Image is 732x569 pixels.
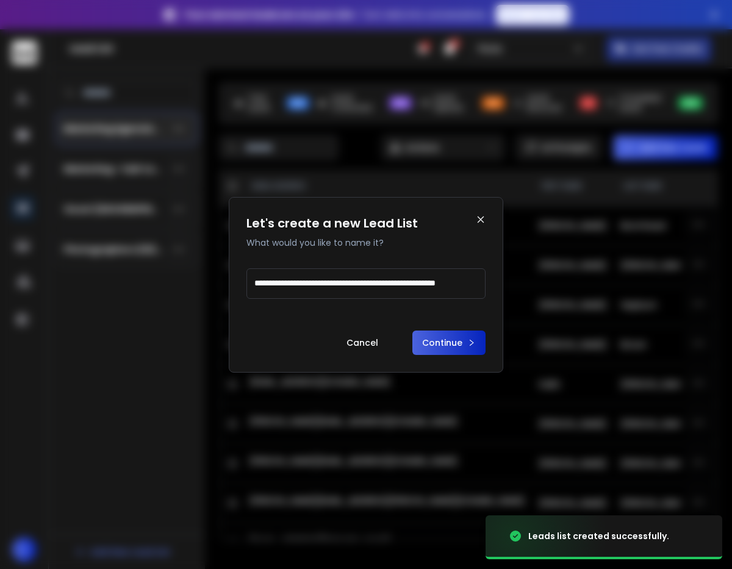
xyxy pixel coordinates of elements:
[246,215,418,232] h1: Let's create a new Lead List
[337,331,388,355] button: Cancel
[528,530,669,542] div: Leads list created successfully.
[246,237,418,249] p: What would you like to name it?
[412,331,486,355] button: Continue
